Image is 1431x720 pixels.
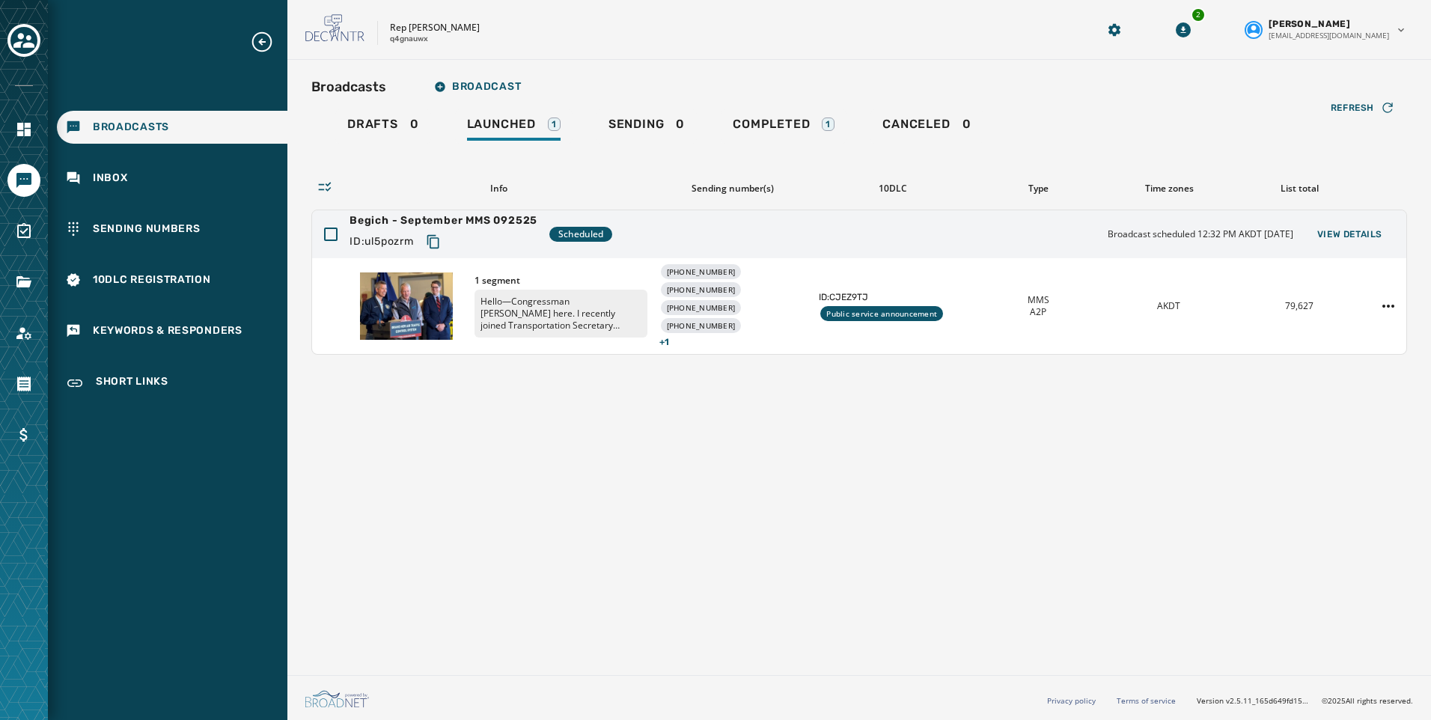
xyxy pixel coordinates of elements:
[390,22,480,34] p: Rep [PERSON_NAME]
[1108,228,1293,240] span: Broadcast scheduled 12:32 PM AKDT [DATE]
[335,109,431,144] a: Drafts0
[1028,294,1049,306] span: MMS
[350,234,414,249] span: ID: ul5pozrm
[558,228,603,240] span: Scheduled
[93,222,201,237] span: Sending Numbers
[1110,183,1229,195] div: Time zones
[608,117,685,141] div: 0
[1240,300,1358,312] div: 79,627
[7,164,40,197] a: Navigate to Messaging
[57,365,287,401] a: Navigate to Short Links
[870,109,983,144] a: Canceled0
[57,213,287,245] a: Navigate to Sending Numbers
[420,228,447,255] button: Copy text to clipboard
[467,117,536,132] span: Launched
[360,272,453,340] img: Thumbnail
[350,213,537,228] span: Begich - September MMS 092525
[93,171,128,186] span: Inbox
[596,109,697,144] a: Sending0
[7,317,40,350] a: Navigate to Account
[820,306,943,321] div: Public service announcement
[819,291,967,303] span: ID: CJEZ9TJ
[7,418,40,451] a: Navigate to Billing
[7,266,40,299] a: Navigate to Files
[434,81,521,93] span: Broadcast
[475,290,647,338] p: Hello—Congressman [PERSON_NAME] here. I recently joined Transportation Secretary [PERSON_NAME] fo...
[659,183,807,195] div: Sending number(s)
[1117,695,1176,706] a: Terms of service
[1269,30,1389,41] span: [EMAIL_ADDRESS][DOMAIN_NAME]
[57,162,287,195] a: Navigate to Inbox
[1239,12,1413,47] button: User settings
[7,113,40,146] a: Navigate to Home
[57,314,287,347] a: Navigate to Keywords & Responders
[1331,102,1374,114] span: Refresh
[661,300,742,315] div: [PHONE_NUMBER]
[659,336,808,348] span: + 1
[1226,695,1310,707] span: v2.5.11_165d649fd1592c218755210ebffa1e5a55c3084e
[1319,96,1407,120] button: Refresh
[661,318,742,333] div: [PHONE_NUMBER]
[93,120,169,135] span: Broadcasts
[1240,183,1359,195] div: List total
[311,76,386,97] h2: Broadcasts
[979,183,1098,195] div: Type
[1170,16,1197,43] button: Download Menu
[882,117,950,132] span: Canceled
[1376,294,1400,318] button: Begich - September MMS 092525 action menu
[390,34,428,45] p: q4gnauwx
[608,117,665,132] span: Sending
[350,183,647,195] div: Info
[1109,300,1227,312] div: AKDT
[733,117,810,132] span: Completed
[1191,7,1206,22] div: 2
[882,117,971,141] div: 0
[7,367,40,400] a: Navigate to Orders
[57,111,287,144] a: Navigate to Broadcasts
[1030,306,1046,318] span: A2P
[422,72,533,102] button: Broadcast
[1305,224,1394,245] button: View Details
[548,118,561,131] div: 1
[250,30,286,54] button: Expand sub nav menu
[661,264,742,279] div: [PHONE_NUMBER]
[7,24,40,57] button: Toggle account select drawer
[475,275,647,287] span: 1 segment
[1047,695,1096,706] a: Privacy policy
[1322,695,1413,706] span: © 2025 All rights reserved.
[661,282,742,297] div: [PHONE_NUMBER]
[721,109,846,144] a: Completed1
[93,323,242,338] span: Keywords & Responders
[822,118,835,131] div: 1
[1101,16,1128,43] button: Manage global settings
[1269,18,1350,30] span: [PERSON_NAME]
[347,117,419,141] div: 0
[347,117,398,132] span: Drafts
[455,109,573,144] a: Launched1
[96,374,168,392] span: Short Links
[93,272,211,287] span: 10DLC Registration
[57,263,287,296] a: Navigate to 10DLC Registration
[1197,695,1310,707] span: Version
[819,183,967,195] div: 10DLC
[7,215,40,248] a: Navigate to Surveys
[1317,228,1382,240] span: View Details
